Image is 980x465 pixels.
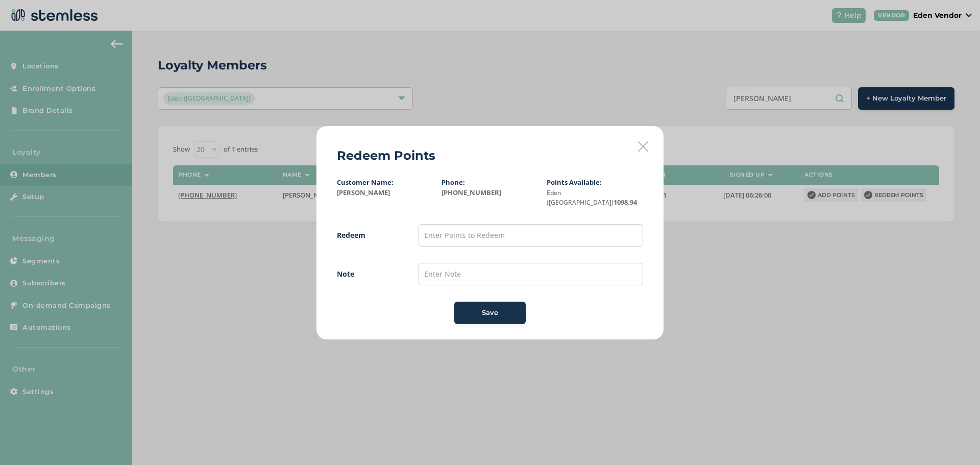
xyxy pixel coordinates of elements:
[442,178,465,187] label: Phone:
[547,188,643,208] label: 1098.94
[547,188,614,207] small: Eden ([GEOGRAPHIC_DATA])
[337,230,398,240] label: Redeem
[547,178,602,187] label: Points Available:
[454,302,526,324] button: Save
[337,146,435,165] h2: Redeem Points
[929,416,980,465] iframe: Chat Widget
[337,268,398,279] label: Note
[419,263,643,285] input: Enter Note
[337,188,433,198] label: [PERSON_NAME]
[482,308,498,318] span: Save
[419,224,643,247] input: Enter Points to Redeem
[337,178,394,187] label: Customer Name:
[442,188,538,198] label: [PHONE_NUMBER]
